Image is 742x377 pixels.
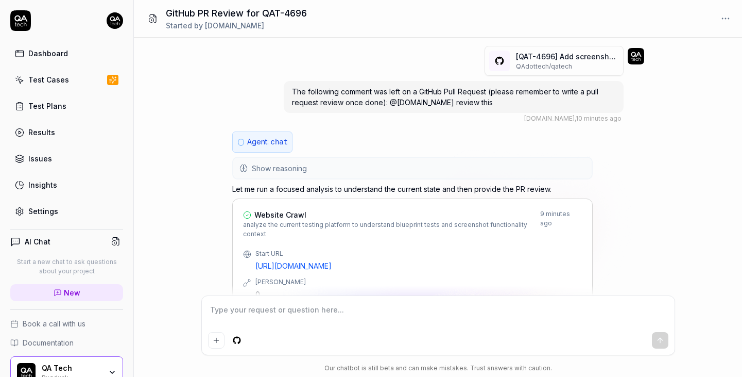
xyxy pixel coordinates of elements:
[28,153,52,164] div: Issues
[166,6,307,20] h1: GitHub PR Review for QAT-4696
[28,206,58,217] div: Settings
[10,284,123,301] a: New
[255,249,582,258] div: Start URL
[516,62,619,71] p: QAdottech / qatech
[252,163,307,174] span: Show reasoning
[254,209,306,220] span: Website Crawl
[243,209,540,220] a: Website Crawl
[28,101,66,111] div: Test Plans
[28,74,69,85] div: Test Cases
[205,21,264,30] span: [DOMAIN_NAME]
[10,318,123,329] a: Book a call with us
[208,332,225,349] button: Add attachment
[107,12,123,29] img: 7ccf6c19-61ad-4a6c-8811-018b02a1b829.jpg
[25,236,50,247] h4: AI Chat
[10,201,123,221] a: Settings
[255,289,582,300] div: 0
[10,70,123,90] a: Test Cases
[10,43,123,63] a: Dashboard
[255,260,582,271] a: [URL][DOMAIN_NAME]
[232,184,593,194] p: Let me run a focused analysis to understand the current state and then provide the PR review.
[10,122,123,142] a: Results
[540,209,582,239] div: 9 minutes ago
[28,48,68,59] div: Dashboard
[10,175,123,195] a: Insights
[23,318,85,329] span: Book a call with us
[271,138,288,146] span: chat
[28,179,57,190] div: Insights
[628,48,644,64] img: 7ccf6c19-61ad-4a6c-8811-018b02a1b829.jpg
[42,364,101,373] div: QA Tech
[485,46,624,76] button: [QAT-4696] Add screenshot to blueprint tests(#5501)QAdottech/qatech
[524,114,622,123] div: , 10 minutes ago
[10,149,123,169] a: Issues
[166,20,307,31] div: Started by
[28,127,55,138] div: Results
[524,114,575,122] span: [DOMAIN_NAME]
[516,51,619,62] p: [QAT-4696] Add screenshot to blueprint tests (# 5501 )
[292,87,598,107] span: The following comment was left on a GitHub Pull Request (please remember to write a pull request ...
[247,136,288,148] p: Agent:
[10,257,123,276] p: Start a new chat to ask questions about your project
[64,287,80,298] span: New
[243,220,540,239] span: analyze the current testing platform to understand blueprint tests and screenshot functionality c...
[255,277,582,287] div: [PERSON_NAME]
[10,337,123,348] a: Documentation
[233,158,592,178] button: Show reasoning
[10,96,123,116] a: Test Plans
[23,337,74,348] span: Documentation
[201,364,675,373] div: Our chatbot is still beta and can make mistakes. Trust answers with caution.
